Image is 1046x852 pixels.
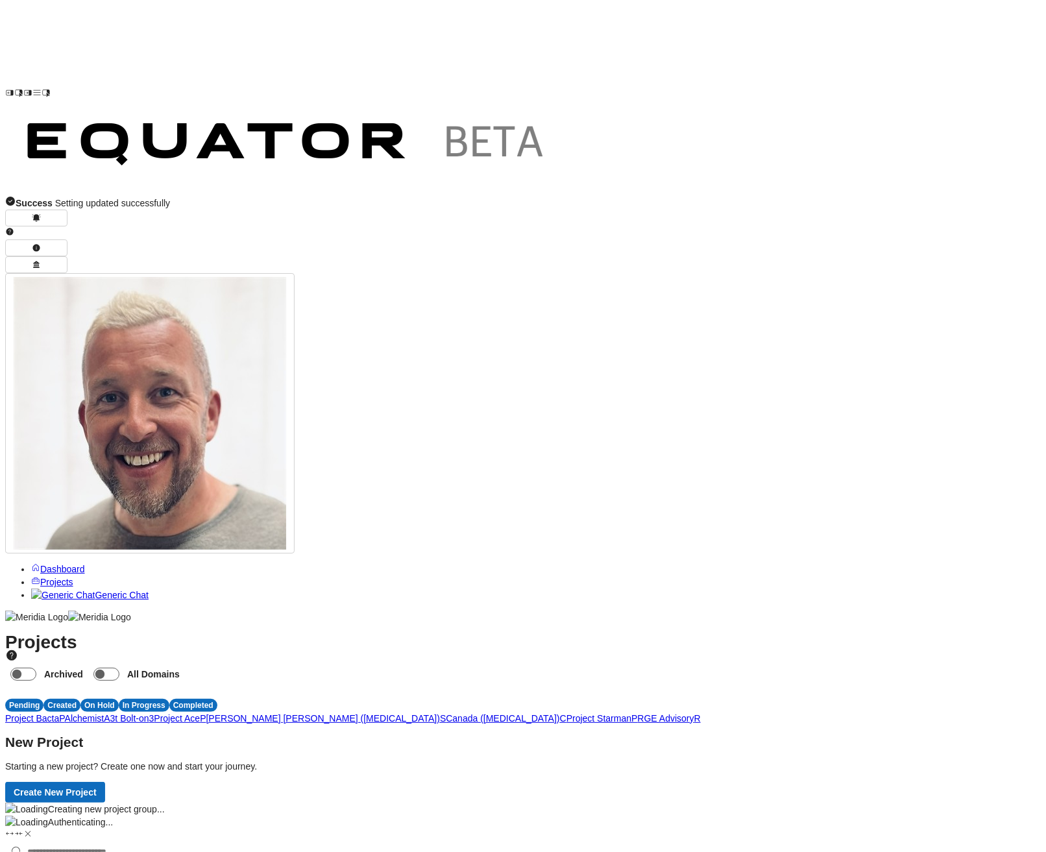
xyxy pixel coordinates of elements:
span: Generic Chat [95,590,148,600]
img: Loading [5,803,48,816]
span: Setting updated successfully [16,198,170,208]
span: Projects [40,577,73,587]
div: Pending [5,699,43,712]
a: Project AceP [154,713,206,724]
span: P [59,713,64,724]
img: Meridia Logo [5,611,68,624]
span: P [200,713,206,724]
strong: Success [16,198,53,208]
span: Dashboard [40,564,85,574]
a: [PERSON_NAME] [PERSON_NAME] ([MEDICAL_DATA])S [206,713,446,724]
img: Customer Logo [51,5,615,97]
button: Create New Project [5,782,105,803]
img: Loading [5,816,48,829]
div: On Hold [80,699,119,712]
img: Profile Icon [14,277,286,550]
span: Authenticating... [48,817,113,827]
a: RGE AdvisoryR [637,713,700,724]
img: Customer Logo [5,101,570,193]
span: R [694,713,701,724]
a: AlchemistA [65,713,110,724]
label: Archived [42,663,88,686]
p: Starting a new project? Create one now and start your journey. [5,760,1041,773]
a: Canada ([MEDICAL_DATA])C [446,713,566,724]
span: A [104,713,110,724]
span: P [631,713,637,724]
a: Project BactaP [5,713,65,724]
span: Creating new project group... [48,804,165,814]
img: Meridia Logo [68,611,131,624]
h2: New Project [5,736,1041,749]
a: 3t Bolt-on3 [110,713,154,724]
div: Completed [169,699,217,712]
h1: Projects [5,636,1041,686]
a: Project StarmanP [566,713,638,724]
a: Generic ChatGeneric Chat [31,590,149,600]
span: C [560,713,566,724]
a: Dashboard [31,564,85,574]
div: In Progress [119,699,169,712]
img: Generic Chat [31,589,95,602]
span: 3 [149,713,154,724]
label: All Domains [125,663,185,686]
span: S [440,713,446,724]
div: Created [43,699,80,712]
a: Projects [31,577,73,587]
